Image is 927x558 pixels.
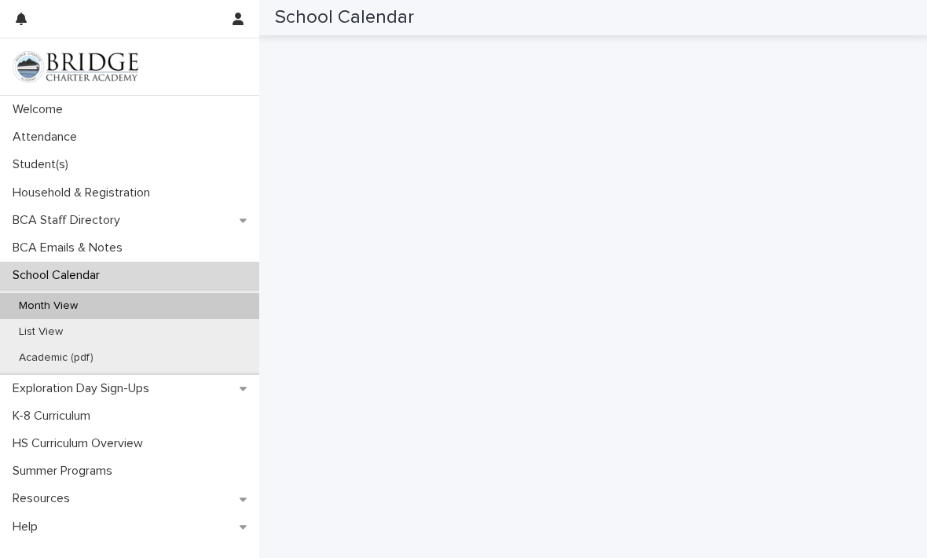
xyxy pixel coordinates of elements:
[275,6,414,29] h2: School Calendar
[6,519,50,534] p: Help
[6,436,156,451] p: HS Curriculum Overview
[6,268,112,283] p: School Calendar
[6,381,162,396] p: Exploration Day Sign-Ups
[6,464,125,479] p: Summer Programs
[6,299,90,313] p: Month View
[6,409,103,424] p: K-8 Curriculum
[6,102,75,117] p: Welcome
[6,157,81,172] p: Student(s)
[13,51,138,83] img: V1C1m3IdTEidaUdm9Hs0
[6,130,90,145] p: Attendance
[6,351,106,365] p: Academic (pdf)
[6,491,82,506] p: Resources
[6,240,135,255] p: BCA Emails & Notes
[6,325,75,339] p: List View
[6,185,163,200] p: Household & Registration
[6,213,133,228] p: BCA Staff Directory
